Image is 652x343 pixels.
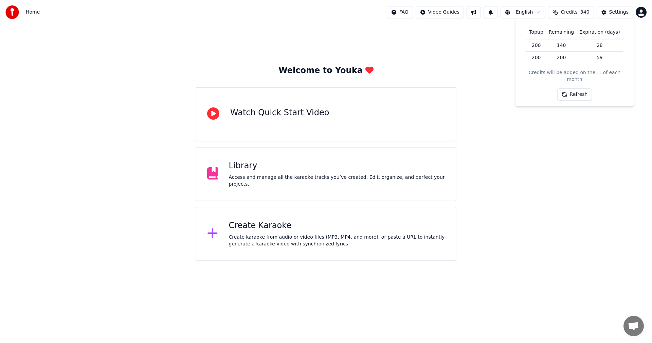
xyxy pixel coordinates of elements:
[26,9,40,16] span: Home
[387,6,413,18] button: FAQ
[5,5,19,19] img: youka
[597,6,633,18] button: Settings
[526,25,546,39] th: Topup
[229,174,445,188] div: Access and manage all the karaoke tracks you’ve created. Edit, organize, and perfect your projects.
[229,220,445,231] div: Create Karaoke
[229,234,445,247] div: Create karaoke from audio or video files (MP3, MP4, and more), or paste a URL to instantly genera...
[548,6,594,18] button: Credits340
[561,9,577,16] span: Credits
[546,25,577,39] th: Remaining
[521,69,628,83] div: Credits will be added on the 11 of each month
[526,39,546,52] td: 200
[577,25,622,39] th: Expiration (days)
[546,52,577,64] td: 200
[278,65,374,76] div: Welcome to Youka
[416,6,464,18] button: Video Guides
[546,39,577,52] td: 140
[580,9,590,16] span: 340
[229,160,445,171] div: Library
[230,107,329,118] div: Watch Quick Start Video
[623,316,644,336] a: Öppna chatt
[526,52,546,64] td: 200
[609,9,629,16] div: Settings
[577,39,622,52] td: 28
[557,88,592,101] button: Refresh
[26,9,40,16] nav: breadcrumb
[577,52,622,64] td: 59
